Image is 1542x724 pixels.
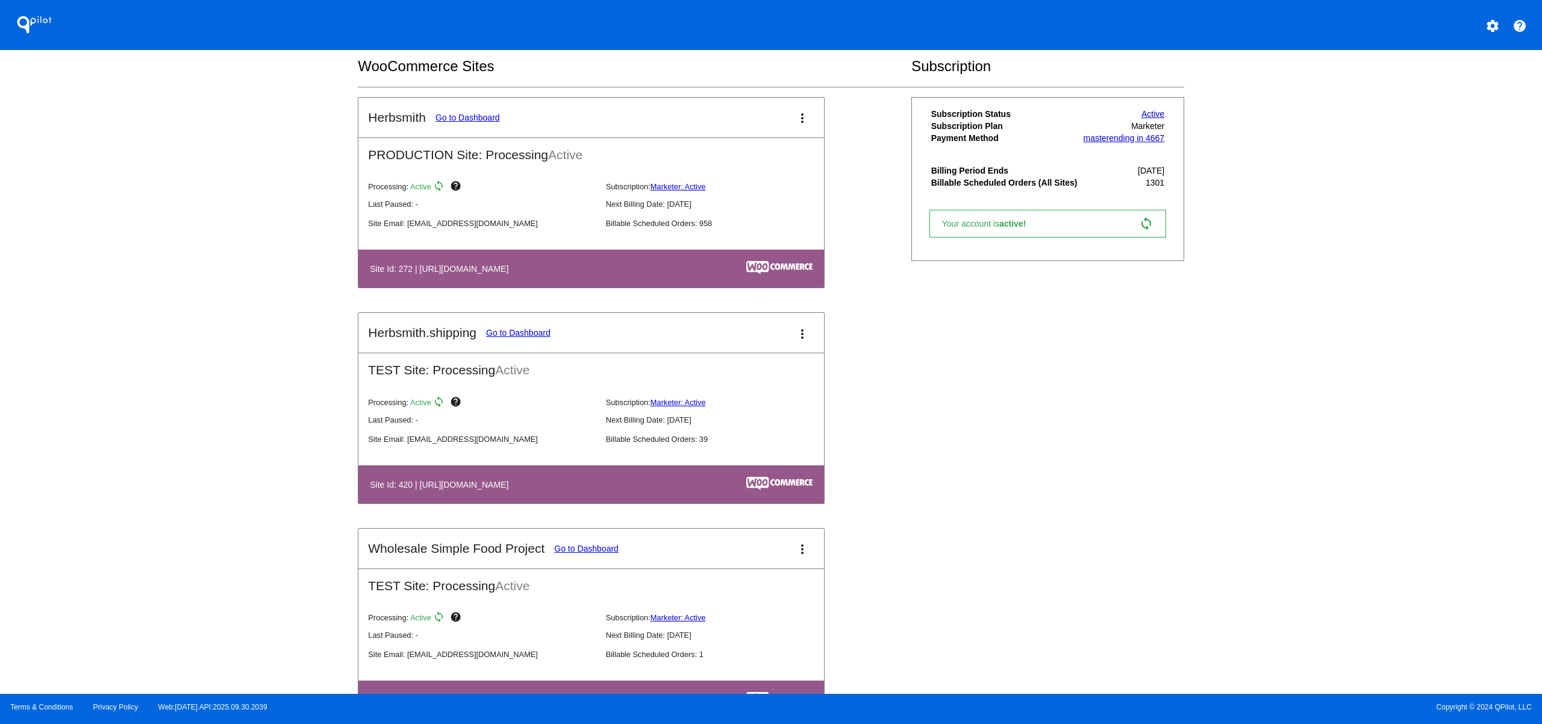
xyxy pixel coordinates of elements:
p: Next Billing Date: [DATE] [606,631,834,640]
p: Billable Scheduled Orders: 958 [606,219,834,228]
p: Last Paused: - [368,200,596,209]
mat-icon: sync [433,180,448,195]
mat-icon: sync [1139,216,1153,231]
p: Site Email: [EMAIL_ADDRESS][DOMAIN_NAME] [368,650,596,659]
mat-icon: more_vert [795,542,810,556]
p: Last Paused: - [368,415,596,424]
a: Your account isactive! sync [929,210,1166,238]
h1: QPilot [10,13,58,37]
h2: WooCommerce Sites [358,58,911,75]
a: Web:[DATE] API:2025.09.30.2039 [158,703,267,711]
a: masterending in 4667 [1083,133,1164,143]
span: master [1083,133,1109,143]
span: Active [410,398,431,407]
span: active! [999,219,1032,228]
img: c53aa0e5-ae75-48aa-9bee-956650975ee5 [746,477,813,490]
h2: Wholesale Simple Food Project [368,541,545,556]
mat-icon: more_vert [795,327,810,341]
img: c53aa0e5-ae75-48aa-9bee-956650975ee5 [746,261,813,274]
p: Processing: [368,180,596,195]
span: Active [548,148,582,162]
span: Copyright © 2024 QPilot, LLC [781,703,1532,711]
span: Active [495,363,529,377]
h2: Subscription [911,58,1184,75]
p: Subscription: [606,398,834,407]
h2: Herbsmith [368,110,426,125]
span: [DATE] [1138,166,1164,175]
span: Active [495,579,529,593]
span: 1301 [1146,178,1164,187]
mat-icon: help [450,611,464,626]
th: Payment Method [931,133,1081,143]
h2: TEST Site: Processing [358,569,824,593]
p: Processing: [368,611,596,626]
span: Your account is [942,219,1038,228]
mat-icon: help [450,396,464,411]
a: Marketer: Active [651,398,706,407]
h2: Herbsmith.shipping [368,326,476,340]
a: Go to Dashboard [486,328,551,338]
a: Terms & Conditions [10,703,73,711]
mat-icon: more_vert [795,111,810,125]
th: Subscription Plan [931,121,1081,131]
p: Site Email: [EMAIL_ADDRESS][DOMAIN_NAME] [368,219,596,228]
span: Marketer [1131,121,1164,131]
mat-icon: help [450,180,464,195]
h2: TEST Site: Processing [358,353,824,377]
a: Privacy Policy [93,703,139,711]
p: Subscription: [606,182,834,191]
span: Active [410,182,431,191]
p: Next Billing Date: [DATE] [606,415,834,424]
p: Billable Scheduled Orders: 1 [606,650,834,659]
h2: PRODUCTION Site: Processing [358,138,824,162]
mat-icon: help [1512,19,1527,33]
mat-icon: sync [433,611,448,626]
h4: Site Id: 420 | [URL][DOMAIN_NAME] [370,480,514,489]
p: Site Email: [EMAIL_ADDRESS][DOMAIN_NAME] [368,435,596,444]
a: Active [1141,109,1164,119]
mat-icon: settings [1485,19,1500,33]
p: Subscription: [606,613,834,622]
a: Go to Dashboard [435,113,500,122]
a: Marketer: Active [651,182,706,191]
p: Processing: [368,396,596,411]
p: Billable Scheduled Orders: 39 [606,435,834,444]
img: c53aa0e5-ae75-48aa-9bee-956650975ee5 [746,692,813,705]
h4: Site Id: 272 | [URL][DOMAIN_NAME] [370,264,514,274]
mat-icon: sync [433,396,448,411]
th: Billing Period Ends [931,165,1081,176]
th: Billable Scheduled Orders (All Sites) [931,177,1081,188]
p: Next Billing Date: [DATE] [606,200,834,209]
th: Subscription Status [931,109,1081,119]
span: Active [410,613,431,622]
a: Marketer: Active [651,613,706,622]
a: Go to Dashboard [554,544,619,553]
p: Last Paused: - [368,631,596,640]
